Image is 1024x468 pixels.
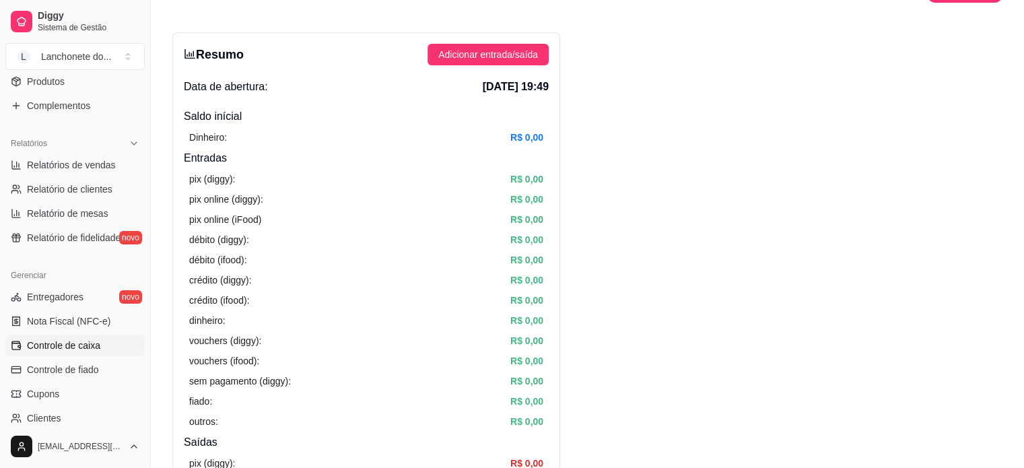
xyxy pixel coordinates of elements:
[5,154,145,176] a: Relatórios de vendas
[184,48,196,60] span: bar-chart
[189,212,261,227] article: pix online (iFood)
[5,335,145,356] a: Controle de caixa
[5,286,145,308] a: Entregadoresnovo
[510,374,543,389] article: R$ 0,00
[38,441,123,452] span: [EMAIL_ADDRESS][DOMAIN_NAME]
[510,253,543,267] article: R$ 0,00
[189,313,226,328] article: dinheiro:
[189,192,263,207] article: pix online (diggy):
[189,172,235,187] article: pix (diggy):
[510,273,543,288] article: R$ 0,00
[5,265,145,286] div: Gerenciar
[5,5,145,38] a: DiggySistema de Gestão
[27,182,112,196] span: Relatório de clientes
[41,50,111,63] div: Lanchonete do ...
[27,231,121,244] span: Relatório de fidelidade
[5,95,145,116] a: Complementos
[5,407,145,429] a: Clientes
[510,293,543,308] article: R$ 0,00
[5,310,145,332] a: Nota Fiscal (NFC-e)
[5,178,145,200] a: Relatório de clientes
[510,232,543,247] article: R$ 0,00
[5,227,145,248] a: Relatório de fidelidadenovo
[510,192,543,207] article: R$ 0,00
[11,138,47,149] span: Relatórios
[189,253,247,267] article: débito (ifood):
[189,414,218,429] article: outros:
[483,79,549,95] span: [DATE] 19:49
[510,172,543,187] article: R$ 0,00
[17,50,30,63] span: L
[189,273,252,288] article: crédito (diggy):
[5,359,145,380] a: Controle de fiado
[189,130,227,145] article: Dinheiro:
[27,207,108,220] span: Relatório de mesas
[27,158,116,172] span: Relatórios de vendas
[510,130,543,145] article: R$ 0,00
[5,430,145,463] button: [EMAIL_ADDRESS][DOMAIN_NAME]
[184,434,549,450] h4: Saídas
[5,383,145,405] a: Cupons
[189,394,212,409] article: fiado:
[189,333,261,348] article: vouchers (diggy):
[27,99,90,112] span: Complementos
[27,363,99,376] span: Controle de fiado
[189,293,249,308] article: crédito (ifood):
[27,411,61,425] span: Clientes
[27,75,65,88] span: Produtos
[27,290,83,304] span: Entregadores
[184,108,549,125] h4: Saldo inícial
[510,313,543,328] article: R$ 0,00
[189,374,291,389] article: sem pagamento (diggy):
[189,354,259,368] article: vouchers (ifood):
[184,45,244,64] h3: Resumo
[38,10,139,22] span: Diggy
[510,394,543,409] article: R$ 0,00
[5,71,145,92] a: Produtos
[428,44,549,65] button: Adicionar entrada/saída
[510,354,543,368] article: R$ 0,00
[5,203,145,224] a: Relatório de mesas
[510,414,543,429] article: R$ 0,00
[510,212,543,227] article: R$ 0,00
[438,47,538,62] span: Adicionar entrada/saída
[27,387,59,401] span: Cupons
[189,232,249,247] article: débito (diggy):
[184,79,268,95] span: Data de abertura:
[184,150,549,166] h4: Entradas
[27,339,100,352] span: Controle de caixa
[27,314,110,328] span: Nota Fiscal (NFC-e)
[5,43,145,70] button: Select a team
[38,22,139,33] span: Sistema de Gestão
[510,333,543,348] article: R$ 0,00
